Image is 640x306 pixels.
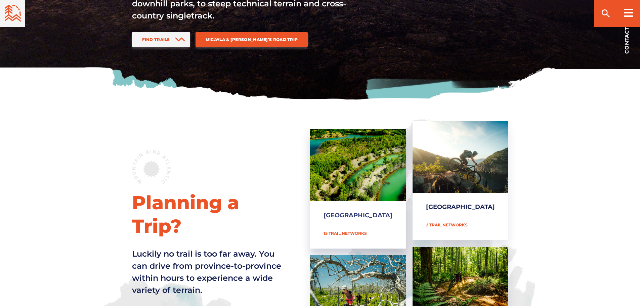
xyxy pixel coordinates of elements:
[613,7,640,64] a: Contact us
[142,37,170,42] span: Find Trails
[196,32,308,47] a: Micayla & [PERSON_NAME]'s Road Trip
[132,191,290,238] h2: Planning a Trip?
[600,8,611,19] ion-icon: search
[132,248,287,296] p: Luckily no trail is too far away. You can drive from province-to-province within hours to experie...
[624,17,629,54] span: Contact us
[206,37,298,42] span: Micayla & [PERSON_NAME]'s Road Trip
[132,150,171,184] img: MTB Atlantic badge
[132,32,190,47] a: Find Trails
